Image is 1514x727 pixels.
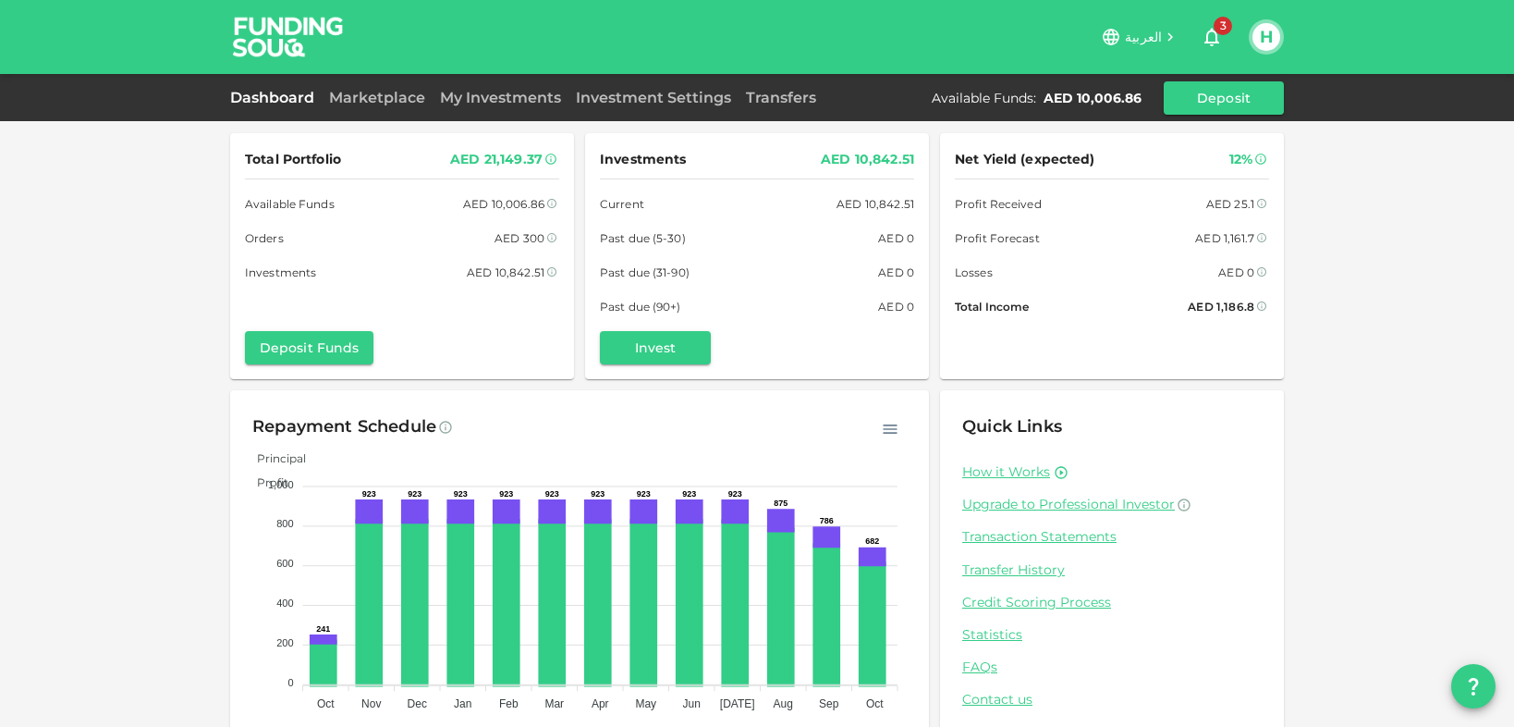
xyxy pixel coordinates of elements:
[433,89,568,106] a: My Investments
[230,89,322,106] a: Dashboard
[962,691,1262,709] a: Contact us
[276,558,293,569] tspan: 600
[600,297,681,316] span: Past due (90+)
[836,194,914,214] div: AED 10,842.51
[245,228,284,248] span: Orders
[276,518,293,529] tspan: 800
[600,148,686,171] span: Investments
[878,297,914,316] div: AED 0
[245,263,316,282] span: Investments
[322,89,433,106] a: Marketplace
[955,297,1029,316] span: Total Income
[962,416,1062,437] span: Quick Links
[962,463,1050,481] a: How it Works
[1206,194,1254,214] div: AED 25.1
[450,148,543,171] div: AED 21,149.37
[1252,23,1280,51] button: H
[962,626,1262,644] a: Statistics
[635,697,656,710] tspan: May
[243,475,288,489] span: Profit
[600,263,690,282] span: Past due (31-90)
[252,413,436,442] div: Repayment Schedule
[962,594,1262,611] a: Credit Scoring Process
[819,697,839,710] tspan: Sep
[720,697,755,710] tspan: [DATE]
[955,263,993,282] span: Losses
[287,677,293,688] tspan: 0
[245,194,335,214] span: Available Funds
[1195,228,1254,248] div: AED 1,161.7
[1451,664,1496,709] button: question
[592,697,609,710] tspan: Apr
[600,331,711,364] button: Invest
[600,228,686,248] span: Past due (5-30)
[932,89,1036,107] div: Available Funds :
[408,697,427,710] tspan: Dec
[866,697,884,710] tspan: Oct
[962,496,1175,512] span: Upgrade to Professional Investor
[821,148,914,171] div: AED 10,842.51
[1188,297,1254,316] div: AED 1,186.8
[1193,18,1230,55] button: 3
[962,496,1262,513] a: Upgrade to Professional Investor
[955,148,1095,171] span: Net Yield (expected)
[245,148,341,171] span: Total Portfolio
[878,263,914,282] div: AED 0
[276,598,293,609] tspan: 400
[774,697,793,710] tspan: Aug
[544,697,564,710] tspan: Mar
[962,659,1262,676] a: FAQs
[1164,81,1284,115] button: Deposit
[739,89,824,106] a: Transfers
[1125,29,1162,45] span: العربية
[454,697,471,710] tspan: Jan
[361,697,381,710] tspan: Nov
[317,697,335,710] tspan: Oct
[499,697,519,710] tspan: Feb
[962,528,1262,546] a: Transaction Statements
[1044,89,1142,107] div: AED 10,006.86
[1214,17,1232,35] span: 3
[243,451,306,465] span: Principal
[955,228,1040,248] span: Profit Forecast
[878,228,914,248] div: AED 0
[245,331,373,364] button: Deposit Funds
[683,697,701,710] tspan: Jun
[467,263,544,282] div: AED 10,842.51
[276,637,293,648] tspan: 200
[268,479,294,490] tspan: 1,000
[463,194,544,214] div: AED 10,006.86
[1218,263,1254,282] div: AED 0
[600,194,644,214] span: Current
[1229,148,1252,171] div: 12%
[955,194,1042,214] span: Profit Received
[494,228,544,248] div: AED 300
[568,89,739,106] a: Investment Settings
[962,561,1262,579] a: Transfer History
